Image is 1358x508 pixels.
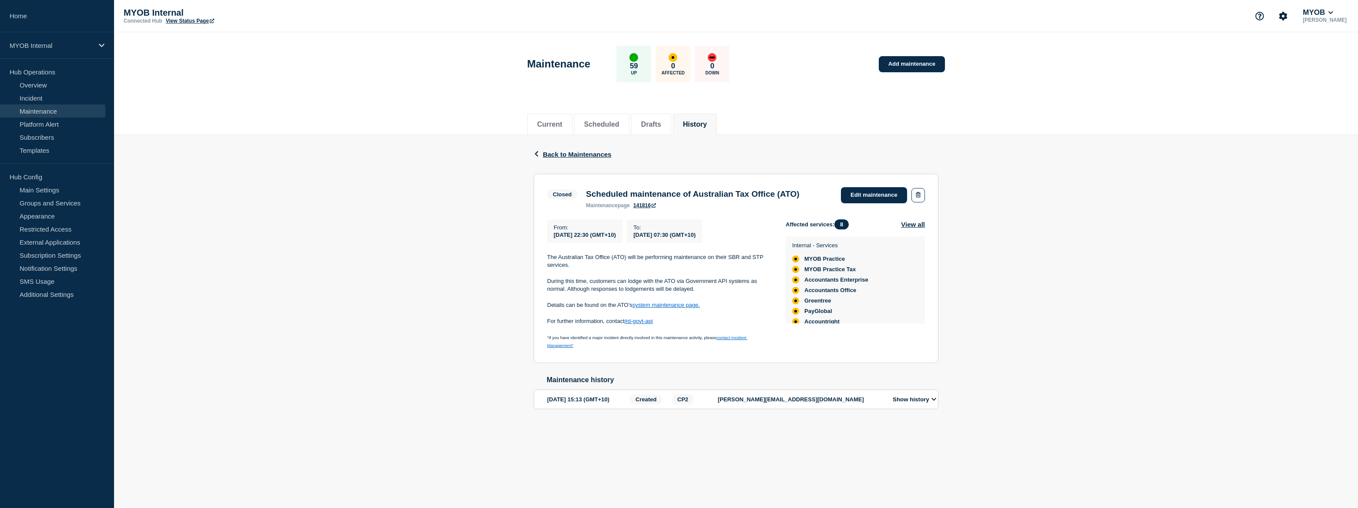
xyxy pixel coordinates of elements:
[804,318,840,325] span: Accountright
[662,71,685,75] p: Affected
[547,317,772,325] p: For further information, contact
[534,151,612,158] button: Back to Maintenances
[708,53,716,62] div: down
[584,121,619,128] button: Scheduled
[706,71,719,75] p: Down
[537,121,562,128] button: Current
[710,62,714,71] p: 0
[671,62,675,71] p: 0
[625,318,653,324] a: #d-govt-api
[629,53,638,62] div: up
[792,256,799,262] div: affected
[547,394,627,404] div: [DATE] 15:13 (GMT+10)
[804,297,831,304] span: Greentree
[124,18,162,24] p: Connected Hub
[792,276,799,283] div: affected
[792,266,799,273] div: affected
[10,42,93,49] p: MYOB Internal
[901,219,925,229] button: View all
[630,394,662,404] span: Created
[804,256,845,262] span: MYOB Practice
[804,287,856,294] span: Accountants Office
[547,189,577,199] span: Closed
[547,376,938,384] h2: Maintenance history
[543,151,612,158] span: Back to Maintenances
[804,266,856,273] span: MYOB Practice Tax
[631,71,637,75] p: Up
[804,308,832,315] span: PayGlobal
[841,187,907,203] a: Edit maintenance
[586,189,799,199] h3: Scheduled maintenance of Australian Tax Office (ATO)
[792,308,799,315] div: affected
[554,232,616,238] span: [DATE] 22:30 (GMT+10)
[641,121,661,128] button: Drafts
[633,232,696,238] span: [DATE] 07:30 (GMT+10)
[804,276,868,283] span: Accountants Enterprise
[586,202,630,209] p: page
[586,202,618,209] span: maintenance
[669,53,677,62] div: affected
[672,394,694,404] span: CP2
[547,301,772,309] p: Details can be found on the ATO's
[547,335,716,340] span: "If you have identified a major incident directly involved in this maintenance activity, please
[792,318,799,325] div: affected
[633,224,696,231] p: To :
[632,302,700,308] a: system maintenance page.
[630,62,638,71] p: 59
[1250,7,1269,25] button: Support
[890,396,939,403] button: Show history
[792,242,868,249] p: Internal - Services
[879,56,945,72] a: Add maintenance
[547,253,772,269] p: The Australian Tax Office (ATO) will be performing maintenance on their SBR and STP services.
[554,224,616,231] p: From :
[1301,17,1348,23] p: [PERSON_NAME]
[633,202,656,209] a: 141816
[792,287,799,294] div: affected
[834,219,849,229] span: 8
[527,58,590,70] h1: Maintenance
[786,219,853,229] span: Affected services:
[718,396,883,403] p: [PERSON_NAME][EMAIL_ADDRESS][DOMAIN_NAME]
[1301,8,1335,17] button: MYOB
[166,18,214,24] a: View Status Page
[792,297,799,304] div: affected
[683,121,707,128] button: History
[1274,7,1292,25] button: Account settings
[124,8,298,18] p: MYOB Internal
[547,277,772,293] p: During this time, customers can lodge with the ATO via Government API systems as normal. Although...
